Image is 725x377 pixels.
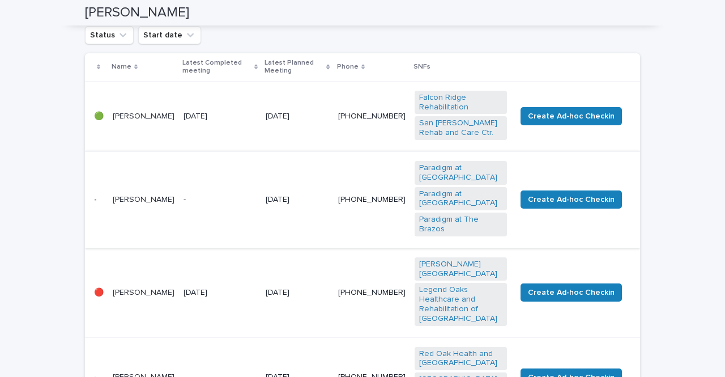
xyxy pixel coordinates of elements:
[528,194,615,205] span: Create Ad-hoc Checkin
[85,5,189,21] h2: [PERSON_NAME]
[85,26,134,44] button: Status
[419,260,502,279] a: [PERSON_NAME][GEOGRAPHIC_DATA]
[113,112,174,121] p: [PERSON_NAME]
[419,118,502,138] a: San [PERSON_NAME] Rehab and Care Ctr.
[419,349,502,368] a: Red Oak Health and [GEOGRAPHIC_DATA]
[94,288,104,298] p: 🔴
[419,285,502,323] a: Legend Oaks Healthcare and Rehabilitation of [GEOGRAPHIC_DATA]
[138,26,201,44] button: Start date
[337,61,359,73] p: Phone
[182,57,251,78] p: Latest Completed meeting
[528,287,615,298] span: Create Ad-hoc Checkin
[85,81,640,151] tr: 🟢[PERSON_NAME][DATE][DATE][PHONE_NUMBER]Falcon Ridge Rehabilitation San [PERSON_NAME] Rehab and C...
[419,163,502,183] a: Paradigm at [GEOGRAPHIC_DATA]
[85,248,640,337] tr: 🔴[PERSON_NAME][DATE][DATE][PHONE_NUMBER][PERSON_NAME][GEOGRAPHIC_DATA] Legend Oaks Healthcare and...
[94,195,104,205] p: -
[184,288,257,298] p: [DATE]
[184,195,257,205] p: -
[113,195,174,205] p: [PERSON_NAME]
[266,195,329,205] p: [DATE]
[521,107,622,125] button: Create Ad-hoc Checkin
[94,112,104,121] p: 🟢
[338,289,406,296] a: [PHONE_NUMBER]
[265,57,323,78] p: Latest Planned Meeting
[419,189,502,209] a: Paradigm at [GEOGRAPHIC_DATA]
[419,93,502,112] a: Falcon Ridge Rehabilitation
[184,112,257,121] p: [DATE]
[113,288,174,298] p: [PERSON_NAME]
[85,151,640,248] tr: -[PERSON_NAME]-[DATE][PHONE_NUMBER]Paradigm at [GEOGRAPHIC_DATA] Paradigm at [GEOGRAPHIC_DATA] Pa...
[338,196,406,204] a: [PHONE_NUMBER]
[521,190,622,209] button: Create Ad-hoc Checkin
[521,283,622,302] button: Create Ad-hoc Checkin
[112,61,131,73] p: Name
[528,111,615,122] span: Create Ad-hoc Checkin
[338,112,406,120] a: [PHONE_NUMBER]
[419,215,502,234] a: Paradigm at The Brazos
[413,61,430,73] p: SNFs
[266,288,329,298] p: [DATE]
[266,112,329,121] p: [DATE]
